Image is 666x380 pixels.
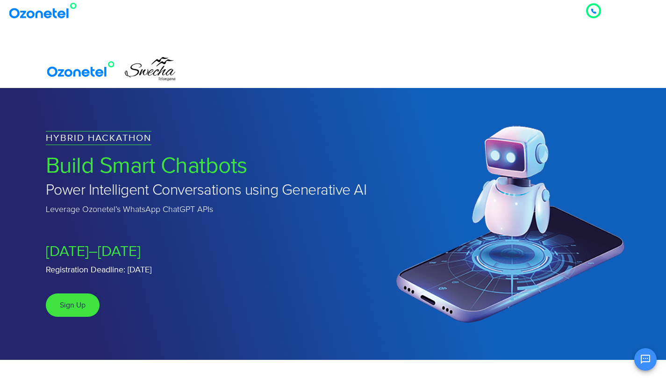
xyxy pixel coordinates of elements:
button: Open chat [634,348,657,371]
span: Sign Up [60,300,86,310]
p: Registration Deadline: [DATE] [46,264,416,277]
h2: Power Intelligent Conversations using Generative AI [46,183,416,199]
a: Sign Up [46,293,100,317]
h1: Build Smart Chatbots [46,154,416,178]
h4: HYBRID HACKATHON [46,131,151,145]
div: Leverage Ozonetel’s WhatsApp ChatGPT APIs [46,204,416,216]
h3: [DATE]–[DATE] [46,244,416,259]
